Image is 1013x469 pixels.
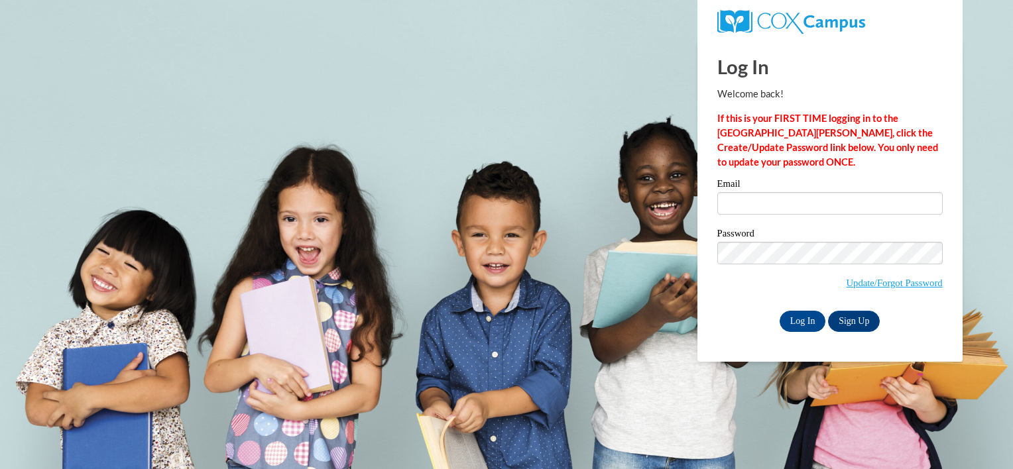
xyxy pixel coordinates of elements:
[717,179,943,192] label: Email
[717,229,943,242] label: Password
[717,15,865,26] a: COX Campus
[780,311,826,332] input: Log In
[717,10,865,34] img: COX Campus
[717,113,938,168] strong: If this is your FIRST TIME logging in to the [GEOGRAPHIC_DATA][PERSON_NAME], click the Create/Upd...
[717,87,943,101] p: Welcome back!
[828,311,880,332] a: Sign Up
[847,278,943,288] a: Update/Forgot Password
[717,53,943,80] h1: Log In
